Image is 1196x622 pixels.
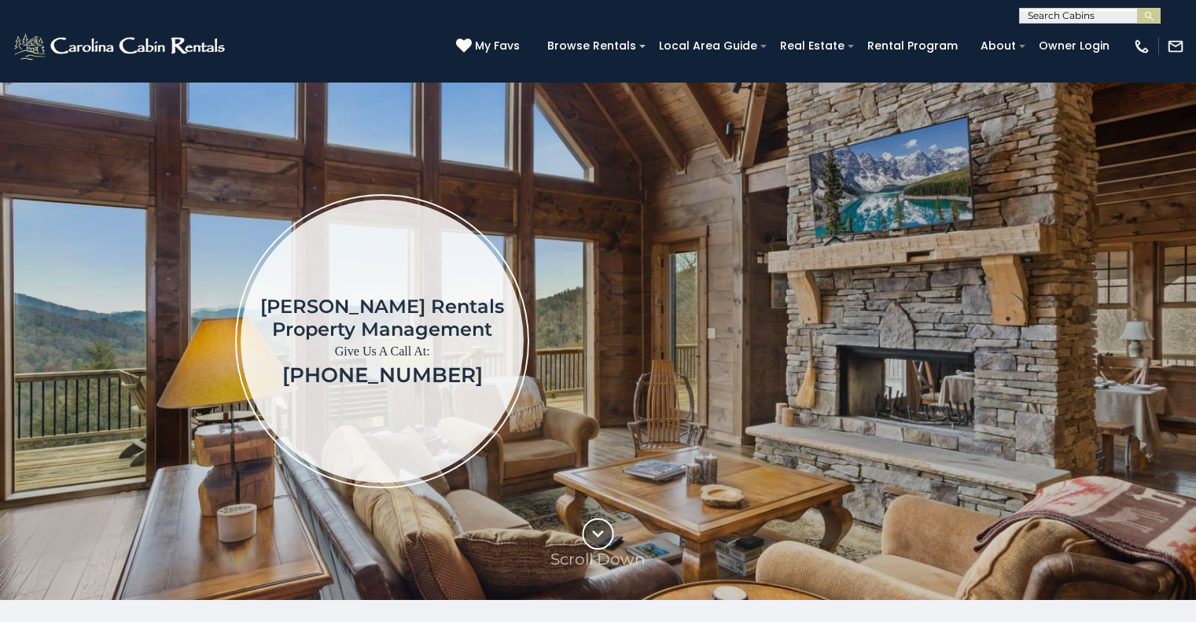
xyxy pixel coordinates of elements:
iframe: New Contact Form [742,129,1173,553]
a: Browse Rentals [539,34,644,58]
a: About [973,34,1024,58]
p: Give Us A Call At: [260,340,504,363]
a: Owner Login [1031,34,1117,58]
p: Scroll Down [550,550,646,569]
a: [PHONE_NUMBER] [282,363,483,388]
span: My Favs [475,38,520,54]
h1: [PERSON_NAME] Rentals Property Management [260,295,504,340]
a: My Favs [456,38,524,55]
a: Rental Program [859,34,966,58]
img: White-1-2.png [12,31,230,62]
img: mail-regular-white.png [1167,38,1184,55]
img: phone-regular-white.png [1133,38,1150,55]
a: Local Area Guide [651,34,765,58]
a: Real Estate [772,34,852,58]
